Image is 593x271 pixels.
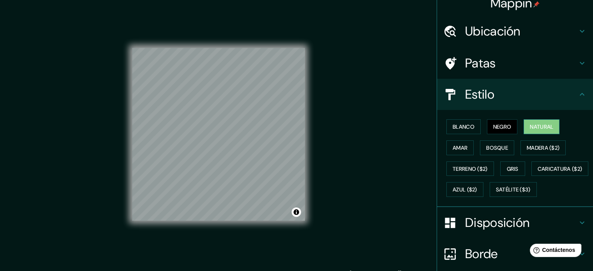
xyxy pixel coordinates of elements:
button: Terreno ($2) [446,161,494,176]
font: Amar [453,144,467,151]
font: Terreno ($2) [453,165,488,172]
button: Gris [500,161,525,176]
font: Estilo [465,86,494,103]
div: Borde [437,238,593,269]
button: Amar [446,140,474,155]
button: Bosque [480,140,514,155]
font: Madera ($2) [527,144,559,151]
button: Natural [524,119,559,134]
font: Borde [465,246,498,262]
font: Blanco [453,123,474,130]
font: Patas [465,55,496,71]
canvas: Mapa [132,48,305,221]
img: pin-icon.png [533,1,540,7]
iframe: Lanzador de widgets de ayuda [524,241,584,262]
button: Satélite ($3) [490,182,537,197]
font: Caricatura ($2) [538,165,582,172]
button: Madera ($2) [520,140,566,155]
font: Azul ($2) [453,186,477,193]
font: Negro [493,123,512,130]
button: Negro [487,119,518,134]
font: Natural [530,123,553,130]
font: Disposición [465,214,529,231]
div: Disposición [437,207,593,238]
font: Bosque [486,144,508,151]
div: Ubicación [437,16,593,47]
button: Blanco [446,119,481,134]
font: Ubicación [465,23,520,39]
div: Patas [437,48,593,79]
button: Activar o desactivar atribución [292,207,301,217]
font: Satélite ($3) [496,186,531,193]
font: Gris [507,165,519,172]
button: Caricatura ($2) [531,161,589,176]
button: Azul ($2) [446,182,483,197]
div: Estilo [437,79,593,110]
